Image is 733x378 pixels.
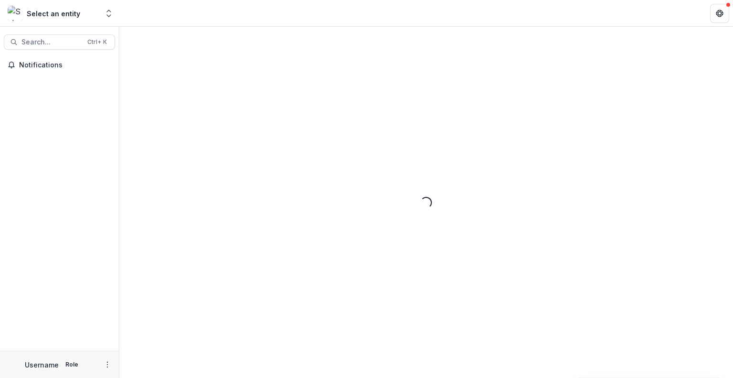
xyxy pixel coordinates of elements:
[85,37,109,47] div: Ctrl + K
[8,6,23,21] img: Select an entity
[63,360,81,369] p: Role
[4,34,115,50] button: Search...
[4,57,115,73] button: Notifications
[102,4,115,23] button: Open entity switcher
[27,9,80,19] div: Select an entity
[710,4,729,23] button: Get Help
[21,38,82,46] span: Search...
[19,61,111,69] span: Notifications
[102,359,113,370] button: More
[25,360,59,370] p: Username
